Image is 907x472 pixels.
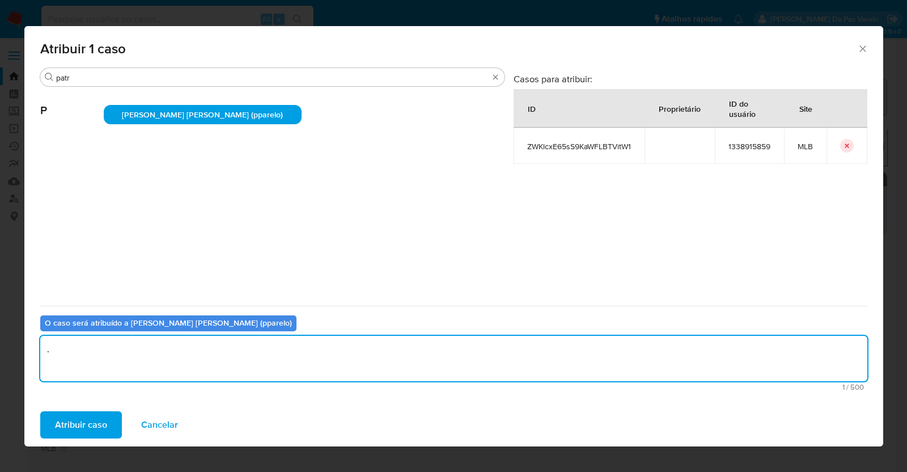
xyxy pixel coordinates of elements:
[40,87,104,117] span: P
[126,411,193,439] button: Cancelar
[45,73,54,82] button: Procurar
[645,95,714,122] div: Proprietário
[40,411,122,439] button: Atribuir caso
[56,73,489,83] input: Analista de pesquisa
[491,73,500,82] button: Apagar busca
[728,141,770,151] span: 1338915859
[840,139,854,153] button: icon-button
[715,90,783,127] div: ID do usuário
[798,141,813,151] span: MLB
[122,109,283,120] span: [PERSON_NAME] [PERSON_NAME] (pparelo)
[55,412,107,437] span: Atribuir caso
[45,317,292,328] b: O caso será atribuído a [PERSON_NAME] [PERSON_NAME] (pparelo)
[514,95,549,122] div: ID
[24,26,883,446] div: assign-modal
[857,43,867,53] button: Fechar a janela
[40,42,858,56] span: Atribuir 1 caso
[527,141,631,151] span: ZWKlcxE65sS9KaWFLBTVitW1
[786,95,826,122] div: Site
[514,73,867,85] h3: Casos para atribuir:
[44,383,864,391] span: Máximo de 500 caracteres
[141,412,178,437] span: Cancelar
[104,105,302,124] div: [PERSON_NAME] [PERSON_NAME] (pparelo)
[40,336,867,381] textarea: .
